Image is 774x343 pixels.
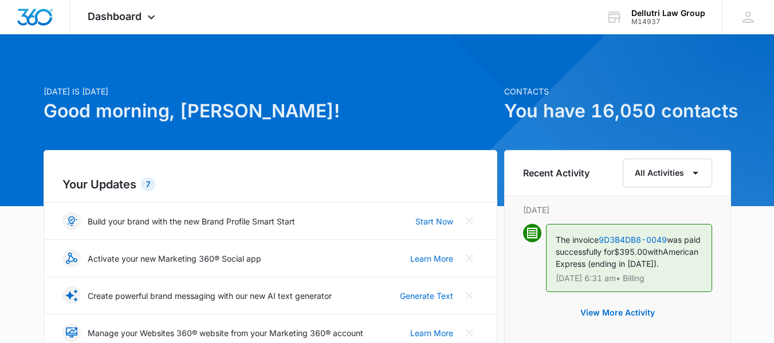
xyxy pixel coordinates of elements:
p: Manage your Websites 360® website from your Marketing 360® account [88,327,363,339]
button: Close [460,286,478,305]
h1: Good morning, [PERSON_NAME]! [44,97,497,125]
button: View More Activity [569,299,666,326]
button: Close [460,249,478,267]
h6: Recent Activity [523,166,590,180]
div: 7 [141,178,155,191]
a: Learn More [410,327,453,339]
span: Dashboard [88,10,142,22]
p: Create powerful brand messaging with our new AI text generator [88,290,332,302]
a: Learn More [410,253,453,265]
button: Close [460,212,478,230]
div: account id [631,18,705,26]
button: Close [460,324,478,342]
button: All Activities [623,159,712,187]
p: Build your brand with the new Brand Profile Smart Start [88,215,295,227]
span: $395.00 [614,247,647,257]
a: Generate Text [400,290,453,302]
div: account name [631,9,705,18]
h2: Your Updates [62,176,478,193]
p: [DATE] [523,204,712,216]
p: [DATE] 6:31 am • Billing [556,274,702,282]
p: Activate your new Marketing 360® Social app [88,253,261,265]
p: [DATE] is [DATE] [44,85,497,97]
a: Start Now [415,215,453,227]
span: The invoice [556,235,599,245]
span: with [647,247,663,257]
h1: You have 16,050 contacts [504,97,731,125]
a: 9D3B4DB8-0049 [599,235,667,245]
p: Contacts [504,85,731,97]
